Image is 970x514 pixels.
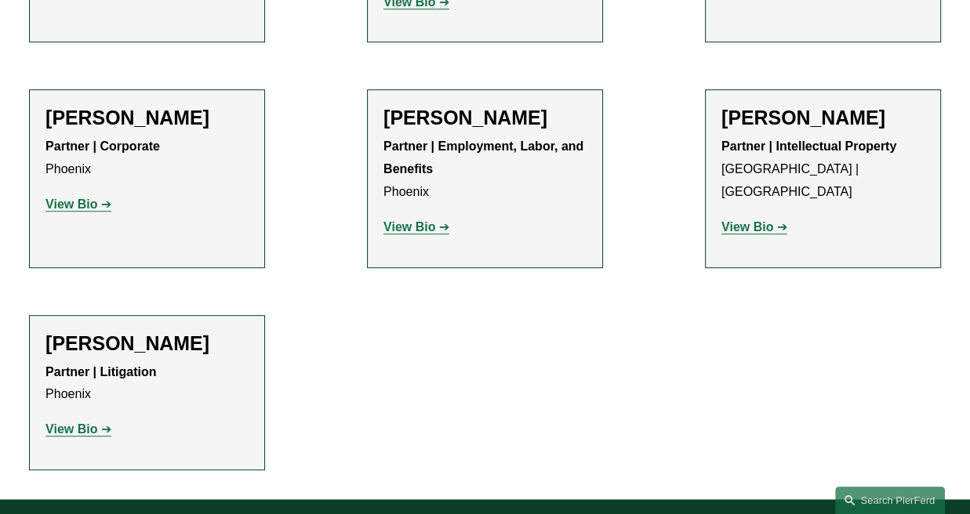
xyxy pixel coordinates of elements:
[721,136,925,203] p: [GEOGRAPHIC_DATA] | [GEOGRAPHIC_DATA]
[835,487,945,514] a: Search this site
[721,220,773,233] strong: View Bio
[45,422,111,436] a: View Bio
[721,220,787,233] a: View Bio
[721,139,896,153] strong: Partner | Intellectual Property
[45,422,97,436] strong: View Bio
[45,361,249,407] p: Phoenix
[45,197,97,211] strong: View Bio
[45,331,249,355] h2: [PERSON_NAME]
[45,197,111,211] a: View Bio
[383,106,587,129] h2: [PERSON_NAME]
[45,106,249,129] h2: [PERSON_NAME]
[45,365,156,378] strong: Partner | Litigation
[45,139,160,153] strong: Partner | Corporate
[721,106,925,129] h2: [PERSON_NAME]
[383,139,587,176] strong: Partner | Employment, Labor, and Benefits
[383,136,587,203] p: Phoenix
[383,220,449,233] a: View Bio
[45,136,249,181] p: Phoenix
[383,220,435,233] strong: View Bio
